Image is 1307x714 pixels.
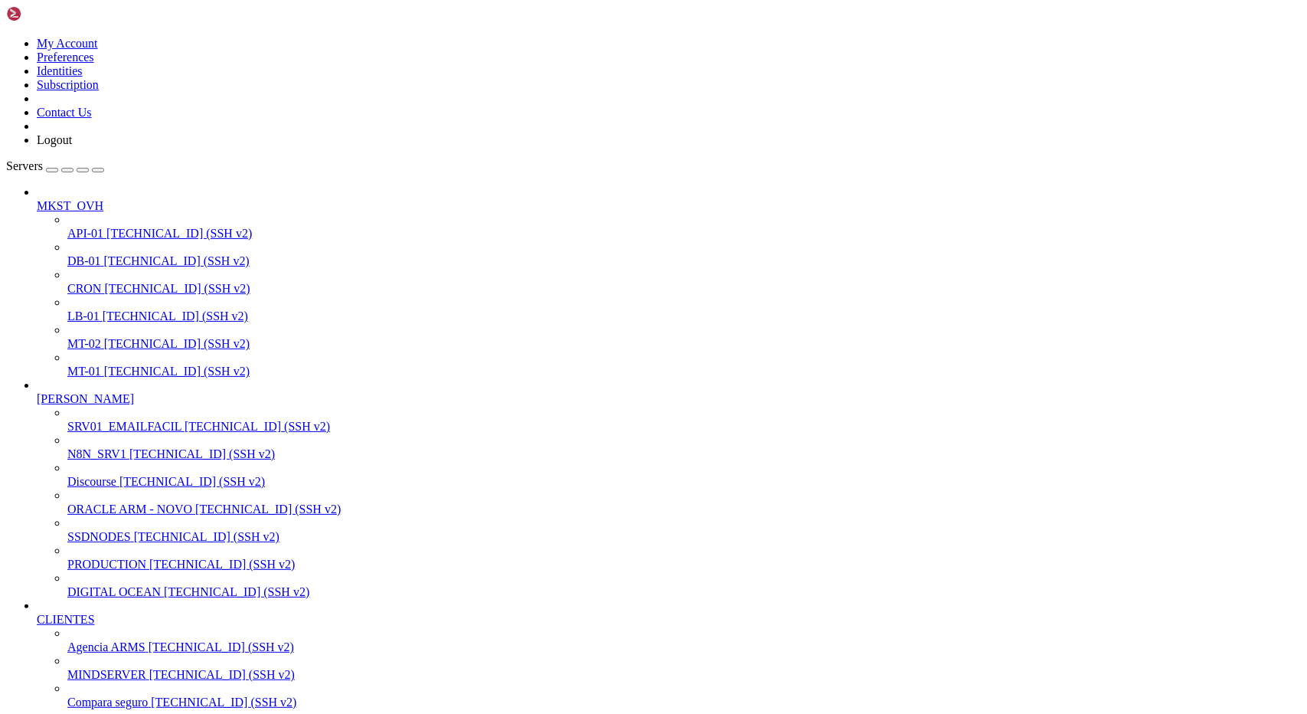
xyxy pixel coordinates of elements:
[67,530,131,543] span: SSDNODES
[37,613,1301,627] a: CLIENTES
[67,558,1301,572] a: PRODUCTION [TECHNICAL_ID] (SSH v2)
[104,365,250,378] span: [TECHNICAL_ID] (SSH v2)
[67,296,1301,323] li: LB-01 [TECHNICAL_ID] (SSH v2)
[67,503,192,516] span: ORACLE ARM - NOVO
[67,530,1301,544] a: SSDNODES [TECHNICAL_ID] (SSH v2)
[37,51,94,64] a: Preferences
[37,78,99,91] a: Subscription
[67,351,1301,378] li: MT-01 [TECHNICAL_ID] (SSH v2)
[67,254,101,267] span: DB-01
[37,64,83,77] a: Identities
[67,323,1301,351] li: MT-02 [TECHNICAL_ID] (SSH v2)
[104,254,250,267] span: [TECHNICAL_ID] (SSH v2)
[149,558,295,571] span: [TECHNICAL_ID] (SSH v2)
[67,310,1301,323] a: LB-01 [TECHNICAL_ID] (SSH v2)
[149,668,295,681] span: [TECHNICAL_ID] (SSH v2)
[37,378,1301,599] li: [PERSON_NAME]
[67,544,1301,572] li: PRODUCTION [TECHNICAL_ID] (SSH v2)
[37,199,103,212] span: MKST_OVH
[67,447,126,460] span: N8N_SRV1
[67,640,145,653] span: Agencia ARMS
[67,227,1301,241] a: API-01 [TECHNICAL_ID] (SSH v2)
[104,282,250,295] span: [TECHNICAL_ID] (SSH v2)
[67,268,1301,296] li: CRON [TECHNICAL_ID] (SSH v2)
[67,572,1301,599] li: DIGITAL OCEAN [TECHNICAL_ID] (SSH v2)
[67,585,1301,599] a: DIGITAL OCEAN [TECHNICAL_ID] (SSH v2)
[164,585,309,598] span: [TECHNICAL_ID] (SSH v2)
[67,365,1301,378] a: MT-01 [TECHNICAL_ID] (SSH v2)
[67,654,1301,682] li: MINDSERVER [TECHNICAL_ID] (SSH v2)
[67,420,181,433] span: SRV01_EMAILFACIL
[67,668,146,681] span: MINDSERVER
[67,627,1301,654] li: Agencia ARMS [TECHNICAL_ID] (SSH v2)
[37,106,92,119] a: Contact Us
[67,227,103,240] span: API-01
[67,503,1301,516] a: ORACLE ARM - NOVO [TECHNICAL_ID] (SSH v2)
[37,392,1301,406] a: [PERSON_NAME]
[67,337,1301,351] a: MT-02 [TECHNICAL_ID] (SSH v2)
[103,310,248,323] span: [TECHNICAL_ID] (SSH v2)
[67,310,100,323] span: LB-01
[37,613,95,626] span: CLIENTES
[67,461,1301,489] li: Discourse [TECHNICAL_ID] (SSH v2)
[6,159,104,172] a: Servers
[67,213,1301,241] li: API-01 [TECHNICAL_ID] (SSH v2)
[129,447,275,460] span: [TECHNICAL_ID] (SSH v2)
[67,668,1301,682] a: MINDSERVER [TECHNICAL_ID] (SSH v2)
[67,282,101,295] span: CRON
[67,696,1301,709] a: Compara seguro [TECHNICAL_ID] (SSH v2)
[67,489,1301,516] li: ORACLE ARM - NOVO [TECHNICAL_ID] (SSH v2)
[151,696,296,709] span: [TECHNICAL_ID] (SSH v2)
[67,365,101,378] span: MT-01
[37,185,1301,378] li: MKST_OVH
[104,337,250,350] span: [TECHNICAL_ID] (SSH v2)
[67,640,1301,654] a: Agencia ARMS [TECHNICAL_ID] (SSH v2)
[185,420,330,433] span: [TECHNICAL_ID] (SSH v2)
[67,254,1301,268] a: DB-01 [TECHNICAL_ID] (SSH v2)
[195,503,341,516] span: [TECHNICAL_ID] (SSH v2)
[149,640,294,653] span: [TECHNICAL_ID] (SSH v2)
[67,585,161,598] span: DIGITAL OCEAN
[67,516,1301,544] li: SSDNODES [TECHNICAL_ID] (SSH v2)
[67,420,1301,434] a: SRV01_EMAILFACIL [TECHNICAL_ID] (SSH v2)
[67,282,1301,296] a: CRON [TECHNICAL_ID] (SSH v2)
[67,447,1301,461] a: N8N_SRV1 [TECHNICAL_ID] (SSH v2)
[119,475,265,488] span: [TECHNICAL_ID] (SSH v2)
[134,530,279,543] span: [TECHNICAL_ID] (SSH v2)
[67,696,148,709] span: Compara seguro
[37,392,134,405] span: [PERSON_NAME]
[67,241,1301,268] li: DB-01 [TECHNICAL_ID] (SSH v2)
[67,682,1301,709] li: Compara seguro [TECHNICAL_ID] (SSH v2)
[67,558,146,571] span: PRODUCTION
[67,337,101,350] span: MT-02
[37,37,98,50] a: My Account
[6,159,43,172] span: Servers
[67,406,1301,434] li: SRV01_EMAILFACIL [TECHNICAL_ID] (SSH v2)
[67,475,116,488] span: Discourse
[67,475,1301,489] a: Discourse [TECHNICAL_ID] (SSH v2)
[67,434,1301,461] li: N8N_SRV1 [TECHNICAL_ID] (SSH v2)
[6,6,94,21] img: Shellngn
[106,227,252,240] span: [TECHNICAL_ID] (SSH v2)
[37,133,72,146] a: Logout
[37,199,1301,213] a: MKST_OVH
